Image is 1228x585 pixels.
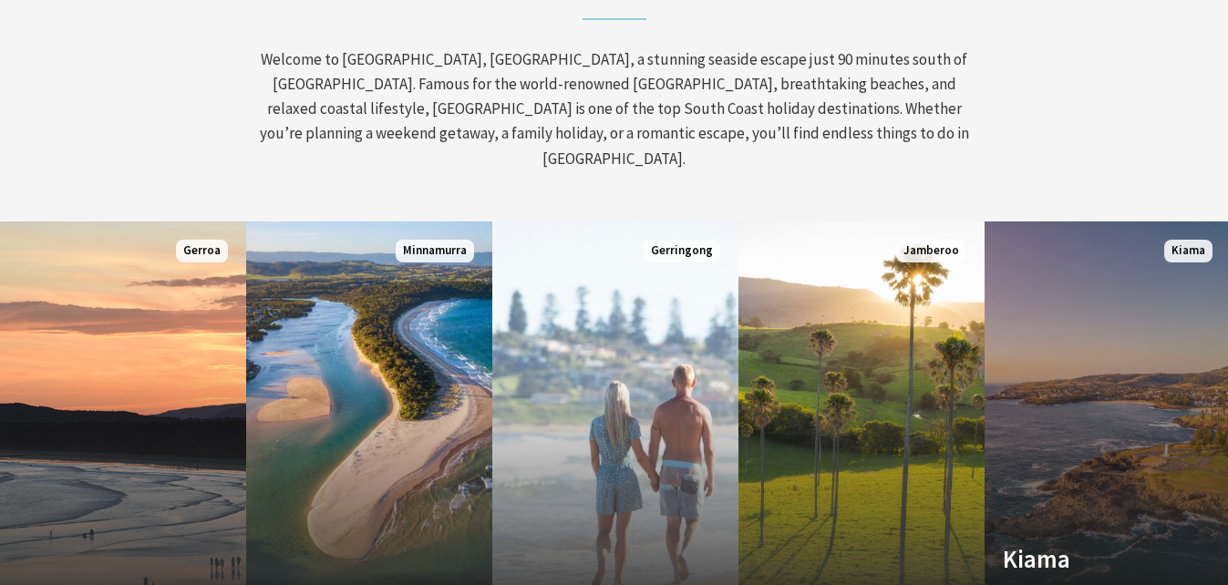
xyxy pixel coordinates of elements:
span: Kiama [1164,240,1213,262]
p: Welcome to [GEOGRAPHIC_DATA], [GEOGRAPHIC_DATA], a stunning seaside escape just 90 minutes south ... [257,47,972,171]
span: Gerringong [644,240,720,262]
span: Minnamurra [396,240,474,262]
span: Gerroa [176,240,228,262]
h4: Kiama [1003,544,1176,573]
span: Jamberoo [896,240,966,262]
